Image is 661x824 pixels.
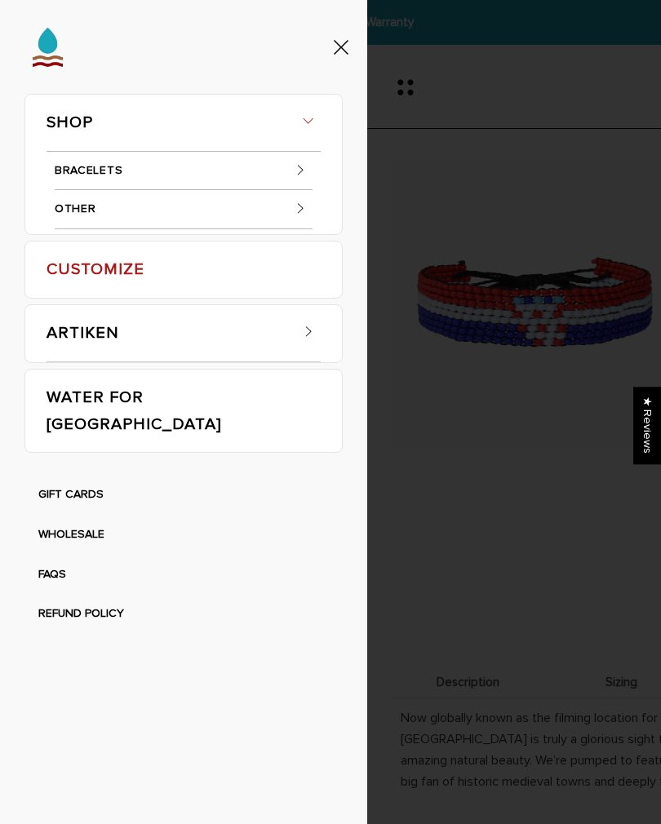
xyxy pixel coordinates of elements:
a: REFUND POLICY [38,606,124,620]
a: GIFT CARDS [38,487,104,501]
a: SHOP [47,95,321,152]
a: CUSTOMIZE [47,241,321,298]
a: OTHER [55,190,313,229]
div: Click to open Judge.me floating reviews tab [633,387,661,464]
a: BRACELETS [55,152,313,191]
a: WHOLESALE [38,527,104,541]
a: WATER FOR [GEOGRAPHIC_DATA] [47,370,321,452]
a: FAQS [38,567,66,581]
a: ARTIKEN [47,305,288,361]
